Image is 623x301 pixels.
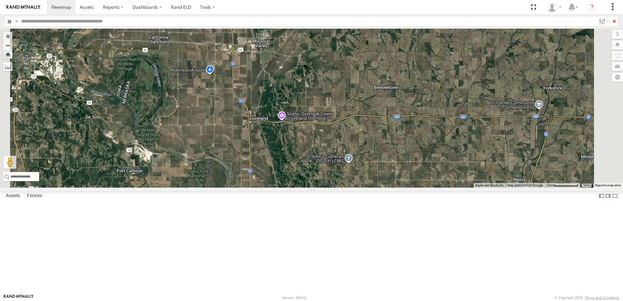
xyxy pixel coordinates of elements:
[3,62,12,71] label: Measure
[507,183,543,187] span: Map data ©2025 Google
[596,17,610,26] label: Search Filter Options
[605,191,611,201] label: Dock Summary Table to the Right
[555,296,619,300] div: © Copyright 2025 -
[598,191,605,201] label: Dock Summary Table to the Left
[3,41,12,50] button: Zoom out
[24,191,46,200] label: Fences
[4,294,34,301] a: Visit our Website
[612,73,623,82] label: Map Settings
[3,32,12,41] button: Zoom in
[475,183,503,188] button: Keyboard shortcuts
[612,191,618,201] label: Hide Summary Table
[585,296,619,300] a: Terms and Conditions
[587,2,597,12] i: ?
[583,184,590,187] a: Terms (opens in new tab)
[14,17,19,26] label: Search Query
[545,2,564,12] div: Tim Zylstra
[3,191,23,200] label: Assets
[595,183,621,187] a: Report a map error
[545,183,580,188] button: Map Scale: 2 km per 70 pixels
[282,296,307,300] div: Version: 309.01
[7,5,40,9] img: rand-logo.svg
[3,156,16,169] button: Drag Pegman onto the map to open Street View
[3,50,12,59] button: Zoom Home
[547,183,554,187] span: 2 km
